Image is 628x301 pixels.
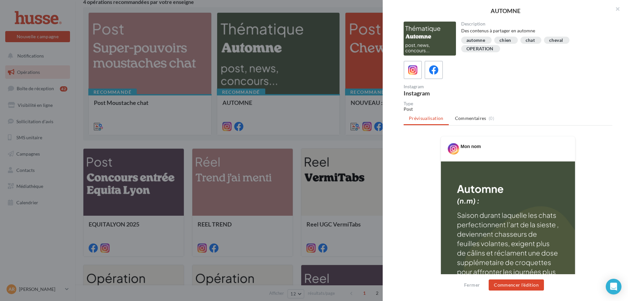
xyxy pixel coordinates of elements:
div: Des contenus à partager en automne [461,27,607,34]
div: chien [499,38,511,43]
div: automne [466,38,485,43]
div: Type [404,101,612,106]
div: cheval [549,38,563,43]
button: Commencer l'édition [489,279,544,291]
div: Mon nom [461,143,481,150]
div: Description [461,22,607,26]
div: Open Intercom Messenger [606,279,621,294]
button: Fermer [462,281,482,289]
div: Post [404,106,612,112]
div: chat [526,38,535,43]
span: (0) [489,116,494,121]
div: Instagram [404,90,505,96]
div: OPERATION [466,46,494,51]
div: AUTOMNE [393,8,618,14]
div: Instagram [404,84,505,89]
span: Commentaires [455,115,486,122]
